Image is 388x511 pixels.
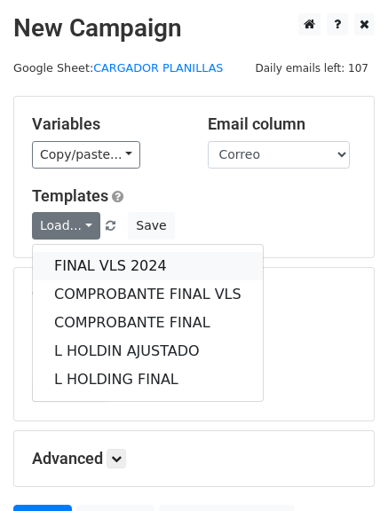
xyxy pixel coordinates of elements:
[208,114,357,134] h5: Email column
[32,212,100,240] a: Load...
[32,449,356,468] h5: Advanced
[33,252,263,280] a: FINAL VLS 2024
[13,13,375,43] h2: New Campaign
[249,61,375,75] a: Daily emails left: 107
[13,61,223,75] small: Google Sheet:
[32,186,108,205] a: Templates
[128,212,174,240] button: Save
[32,141,140,169] a: Copy/paste...
[33,280,263,309] a: COMPROBANTE FINAL VLS
[33,337,263,366] a: L HOLDIN AJUSTADO
[299,426,388,511] iframe: Chat Widget
[33,309,263,337] a: COMPROBANTE FINAL
[33,366,263,394] a: L HOLDING FINAL
[93,61,223,75] a: CARGADOR PLANILLAS
[32,114,181,134] h5: Variables
[299,426,388,511] div: Widget de chat
[249,59,375,78] span: Daily emails left: 107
